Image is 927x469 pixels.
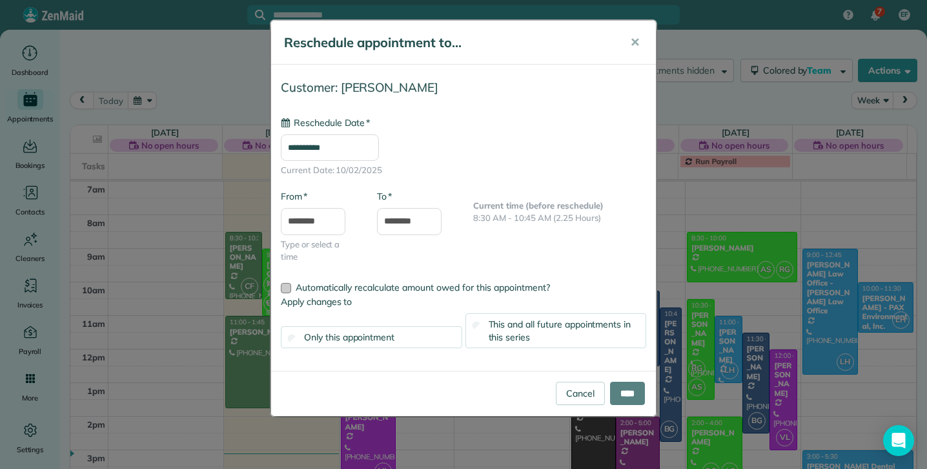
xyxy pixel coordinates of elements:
label: Reschedule Date [281,116,370,129]
span: Automatically recalculate amount owed for this appointment? [296,282,550,293]
span: Type or select a time [281,238,358,264]
h4: Customer: [PERSON_NAME] [281,81,646,94]
h5: Reschedule appointment to... [284,34,612,52]
label: To [377,190,392,203]
span: Only this appointment [304,331,394,343]
span: ✕ [630,35,640,50]
a: Cancel [556,382,605,405]
p: 8:30 AM - 10:45 AM (2.25 Hours) [473,212,646,225]
label: From [281,190,307,203]
div: Open Intercom Messenger [883,425,914,456]
b: Current time (before reschedule) [473,200,604,211]
input: This and all future appointments in this series [472,321,480,329]
span: Current Date: 10/02/2025 [281,164,646,177]
label: Apply changes to [281,295,646,308]
span: This and all future appointments in this series [489,318,631,343]
input: Only this appointment [288,334,296,342]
